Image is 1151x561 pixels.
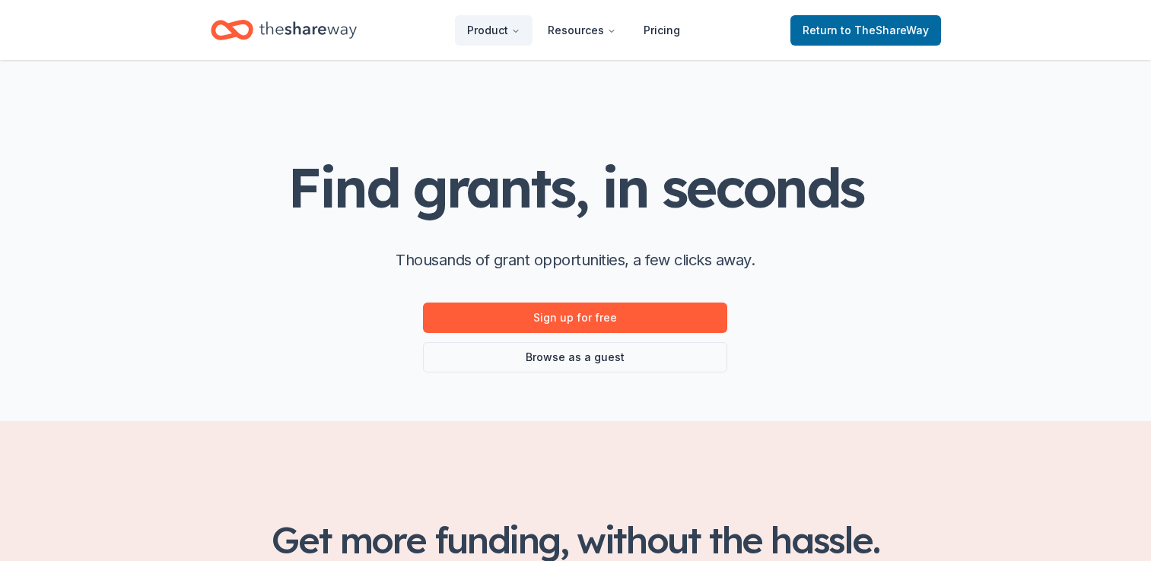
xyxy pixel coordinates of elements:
a: Home [211,12,357,48]
nav: Main [455,12,692,48]
a: Returnto TheShareWay [790,15,941,46]
span: Return [803,21,929,40]
button: Resources [536,15,628,46]
span: to TheShareWay [841,24,929,36]
h2: Get more funding, without the hassle. [211,518,941,561]
p: Thousands of grant opportunities, a few clicks away. [396,248,755,272]
a: Pricing [631,15,692,46]
button: Product [455,15,533,46]
a: Browse as a guest [423,342,727,372]
h1: Find grants, in seconds [288,157,863,217]
a: Sign up for free [423,303,727,333]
